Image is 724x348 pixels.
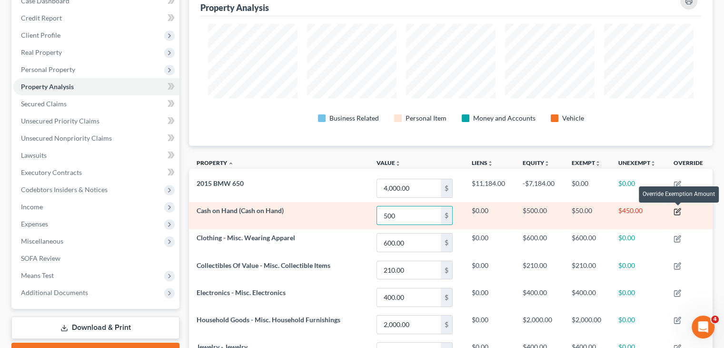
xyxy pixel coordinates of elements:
div: Property Analysis [200,2,269,13]
iframe: Intercom live chat [692,316,714,338]
td: $0.00 [464,311,515,338]
td: $0.00 [464,229,515,256]
a: Equityunfold_more [523,159,550,166]
span: Cash on Hand (Cash on Hand) [197,206,284,215]
i: unfold_more [544,161,550,166]
td: -$7,184.00 [515,174,564,202]
span: Property Analysis [21,82,74,91]
div: $ [441,316,452,334]
span: Income [21,203,43,211]
td: $400.00 [515,284,564,311]
a: Unexemptunfold_more [618,159,656,166]
a: Download & Print [11,317,179,339]
div: $ [441,261,452,279]
a: Valueunfold_more [377,159,401,166]
span: Expenses [21,220,48,228]
div: Override Exemption Amount [639,186,719,202]
a: Property Analysis [13,78,179,95]
div: Personal Item [406,113,446,123]
a: Exemptunfold_more [572,159,601,166]
div: Business Related [329,113,379,123]
input: 0.00 [377,206,441,225]
td: $0.00 [611,229,666,256]
span: SOFA Review [21,254,60,262]
span: Unsecured Priority Claims [21,117,99,125]
span: Miscellaneous [21,237,63,245]
input: 0.00 [377,316,441,334]
span: Clothing - Misc. Wearing Apparel [197,234,295,242]
span: Credit Report [21,14,62,22]
a: Lawsuits [13,147,179,164]
a: Unsecured Nonpriority Claims [13,130,179,147]
span: Lawsuits [21,151,47,159]
span: Means Test [21,271,54,279]
i: unfold_more [595,161,601,166]
td: $600.00 [564,229,611,256]
span: Real Property [21,48,62,56]
i: unfold_more [487,161,493,166]
td: $0.00 [464,284,515,311]
div: $ [441,179,452,197]
td: $500.00 [515,202,564,229]
a: Secured Claims [13,95,179,113]
div: Vehicle [562,113,584,123]
input: 0.00 [377,288,441,307]
span: 4 [711,316,719,323]
a: SOFA Review [13,250,179,267]
td: $0.00 [611,174,666,202]
span: Codebtors Insiders & Notices [21,185,108,194]
td: $11,184.00 [464,174,515,202]
span: Additional Documents [21,288,88,297]
td: $450.00 [611,202,666,229]
a: Credit Report [13,10,179,27]
a: Unsecured Priority Claims [13,113,179,130]
span: Collectibles Of Value - Misc. Collectible Items [197,261,330,269]
td: $400.00 [564,284,611,311]
td: $210.00 [515,256,564,284]
td: $0.00 [464,256,515,284]
a: Liensunfold_more [472,159,493,166]
i: unfold_more [650,161,656,166]
td: $2,000.00 [564,311,611,338]
input: 0.00 [377,234,441,252]
span: Personal Property [21,65,75,73]
i: unfold_more [395,161,401,166]
span: Household Goods - Misc. Household Furnishings [197,316,340,324]
div: $ [441,206,452,225]
span: Electronics - Misc. Electronics [197,288,286,297]
td: $0.00 [464,202,515,229]
a: Property expand_less [197,159,234,166]
a: Executory Contracts [13,164,179,181]
i: expand_less [228,161,234,166]
div: $ [441,288,452,307]
td: $0.00 [611,256,666,284]
td: $0.00 [564,174,611,202]
input: 0.00 [377,261,441,279]
td: $600.00 [515,229,564,256]
td: $210.00 [564,256,611,284]
input: 0.00 [377,179,441,197]
span: Client Profile [21,31,60,39]
td: $2,000.00 [515,311,564,338]
th: Override [666,154,713,175]
div: Money and Accounts [473,113,536,123]
span: 2015 BMW 650 [197,179,244,187]
span: Executory Contracts [21,168,82,176]
div: $ [441,234,452,252]
td: $0.00 [611,284,666,311]
td: $50.00 [564,202,611,229]
span: Unsecured Nonpriority Claims [21,134,112,142]
span: Secured Claims [21,100,67,108]
td: $0.00 [611,311,666,338]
